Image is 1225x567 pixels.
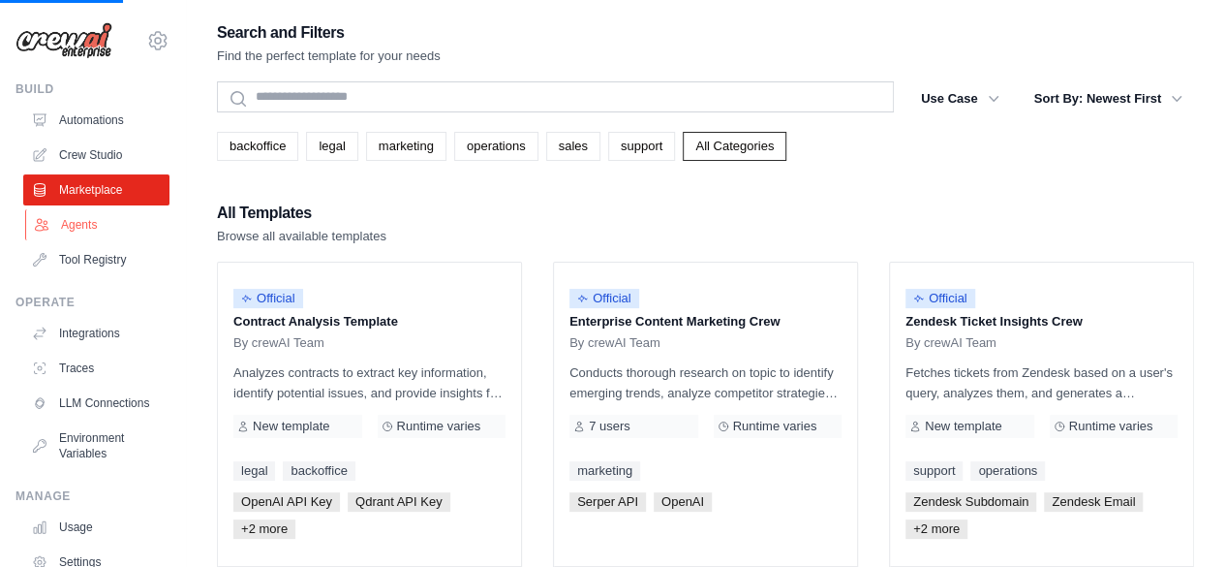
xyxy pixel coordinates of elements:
[15,295,169,310] div: Operate
[909,81,1011,116] button: Use Case
[1044,492,1143,512] span: Zendesk Email
[905,461,963,481] a: support
[905,335,996,351] span: By crewAI Team
[233,461,275,481] a: legal
[23,105,169,136] a: Automations
[569,492,646,512] span: Serper API
[217,47,441,66] p: Find the perfect template for your needs
[348,492,450,512] span: Qdrant API Key
[233,289,303,308] span: Official
[23,174,169,205] a: Marketplace
[233,492,340,512] span: OpenAI API Key
[905,289,975,308] span: Official
[905,492,1036,512] span: Zendesk Subdomain
[23,318,169,349] a: Integrations
[569,362,842,403] p: Conducts thorough research on topic to identify emerging trends, analyze competitor strategies, a...
[217,200,386,227] h2: All Templates
[23,423,169,469] a: Environment Variables
[233,335,324,351] span: By crewAI Team
[569,289,639,308] span: Official
[23,244,169,275] a: Tool Registry
[454,132,538,161] a: operations
[733,419,817,434] span: Runtime varies
[23,512,169,543] a: Usage
[23,353,169,384] a: Traces
[546,132,600,161] a: sales
[569,312,842,331] p: Enterprise Content Marketing Crew
[654,492,712,512] span: OpenAI
[905,520,967,539] span: +2 more
[233,312,505,331] p: Contract Analysis Template
[15,22,112,59] img: Logo
[1069,419,1153,434] span: Runtime varies
[683,132,786,161] a: All Categories
[589,419,630,434] span: 7 users
[253,419,329,434] span: New template
[283,461,354,481] a: backoffice
[233,520,295,539] span: +2 more
[23,388,169,419] a: LLM Connections
[25,209,171,240] a: Agents
[905,312,1178,331] p: Zendesk Ticket Insights Crew
[397,419,481,434] span: Runtime varies
[925,419,1001,434] span: New template
[569,461,640,481] a: marketing
[217,227,386,246] p: Browse all available templates
[306,132,357,161] a: legal
[970,461,1045,481] a: operations
[23,140,169,171] a: Crew Studio
[15,488,169,504] div: Manage
[1023,81,1194,116] button: Sort By: Newest First
[905,362,1178,403] p: Fetches tickets from Zendesk based on a user's query, analyzes them, and generates a summary. Out...
[366,132,446,161] a: marketing
[217,19,441,47] h2: Search and Filters
[233,362,505,403] p: Analyzes contracts to extract key information, identify potential issues, and provide insights fo...
[569,335,660,351] span: By crewAI Team
[608,132,675,161] a: support
[217,132,298,161] a: backoffice
[15,81,169,97] div: Build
